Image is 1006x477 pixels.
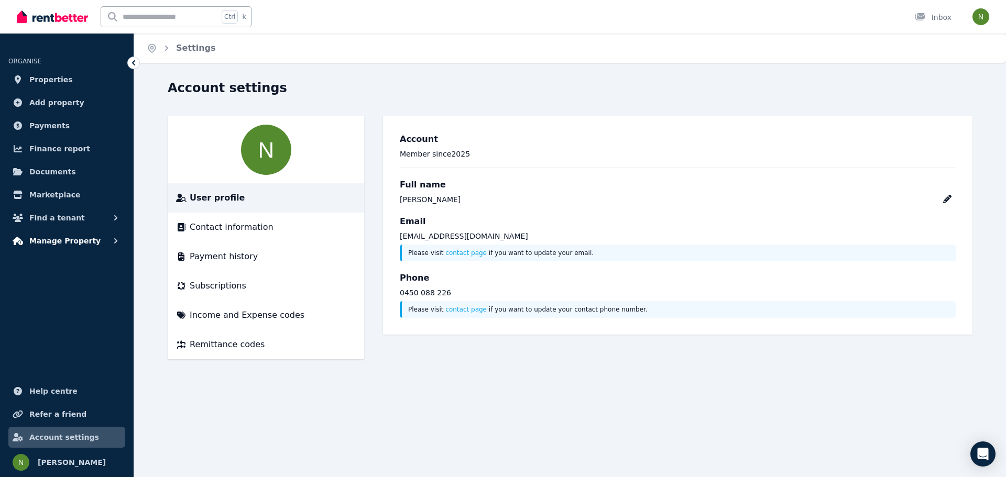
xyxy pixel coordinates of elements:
img: RentBetter [17,9,88,25]
span: Ctrl [222,10,238,24]
p: [EMAIL_ADDRESS][DOMAIN_NAME] [400,231,956,241]
span: Income and Expense codes [190,309,304,321]
span: Contact information [190,221,274,234]
h3: Full name [400,179,956,191]
a: User profile [176,192,356,204]
span: Payment history [190,250,258,263]
span: [PERSON_NAME] [38,456,106,469]
span: Refer a friend [29,408,86,420]
div: Inbox [915,12,952,23]
img: Natasha [13,454,29,471]
a: Settings [176,43,216,53]
span: Documents [29,165,76,178]
span: Payments [29,119,70,132]
a: Subscriptions [176,280,356,292]
span: Subscriptions [190,280,246,292]
span: Remittance codes [190,338,265,351]
div: Open Intercom Messenger [970,441,996,467]
span: Finance report [29,142,90,155]
a: contact page [445,306,487,313]
span: ORGANISE [8,58,41,65]
span: Marketplace [29,188,80,201]
a: Marketplace [8,184,125,205]
span: Manage Property [29,235,101,247]
a: Payment history [176,250,356,263]
a: Account settings [8,427,125,448]
h3: Email [400,215,956,228]
a: Properties [8,69,125,90]
a: Finance report [8,138,125,159]
a: Remittance codes [176,338,356,351]
a: Refer a friend [8,404,125,425]
a: Add property [8,92,125,113]
a: Contact information [176,221,356,234]
span: Help centre [29,385,78,397]
img: Natasha [241,125,291,175]
span: Properties [29,73,73,86]
p: 0450 088 226 [400,287,956,298]
span: k [242,13,246,21]
a: Help centre [8,381,125,402]
p: Please visit if you want to update your contact phone number. [408,305,949,314]
span: Add property [29,96,84,109]
span: Find a tenant [29,212,85,224]
a: Income and Expense codes [176,309,356,321]
span: User profile [190,192,245,204]
div: [PERSON_NAME] [400,194,461,205]
p: Please visit if you want to update your email. [408,249,949,257]
img: Natasha [972,8,989,25]
span: Account settings [29,431,99,443]
p: Member since 2025 [400,149,956,159]
a: contact page [445,249,487,257]
h3: Phone [400,272,956,284]
a: Documents [8,161,125,182]
button: Find a tenant [8,207,125,228]
button: Manage Property [8,230,125,251]
a: Payments [8,115,125,136]
h3: Account [400,133,956,146]
nav: Breadcrumb [134,34,228,63]
h1: Account settings [168,80,287,96]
